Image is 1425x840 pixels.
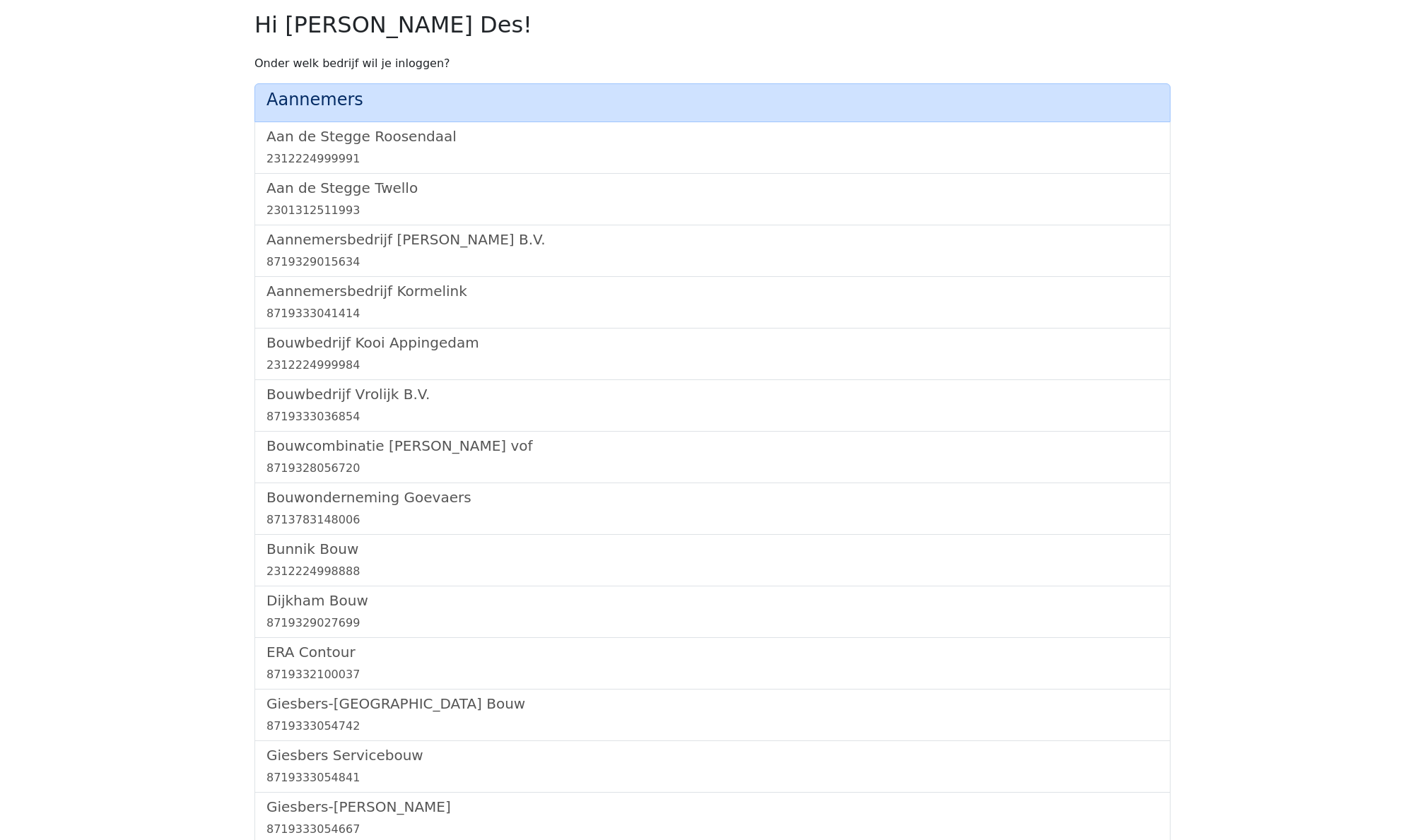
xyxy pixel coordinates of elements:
[266,540,1159,557] h5: Bunnik Bouw
[266,747,1159,786] a: Giesbers Servicebouw8719333054841
[266,821,1159,838] div: 8719333054667
[266,489,1159,506] h5: Bouwonderneming Goevaers
[266,386,1159,425] a: Bouwbedrijf Vrolijk B.V.8719333036854
[266,644,1159,661] h5: ERA Contour
[266,695,1159,712] h5: Giesbers-[GEOGRAPHIC_DATA] Bouw
[266,644,1159,683] a: ERA Contour8719332100037
[266,437,1159,477] a: Bouwcombinatie [PERSON_NAME] vof8719328056720
[266,592,1159,632] a: Dijkham Bouw8719329027699
[266,90,1159,110] h4: Aannemers
[266,128,1159,167] a: Aan de Stegge Roosendaal2312224999991
[266,540,1159,580] a: Bunnik Bouw2312224998888
[266,408,1159,425] div: 8719333036854
[266,747,1159,764] h5: Giesbers Servicebouw
[266,437,1159,454] h5: Bouwcombinatie [PERSON_NAME] vof
[266,563,1159,580] div: 2312224998888
[266,798,1159,838] a: Giesbers-[PERSON_NAME]8719333054667
[266,666,1159,683] div: 8719332100037
[254,11,1171,38] h2: Hi [PERSON_NAME] Des!
[266,305,1159,322] div: 8719333041414
[266,150,1159,167] div: 2312224999991
[266,231,1159,271] a: Aannemersbedrijf [PERSON_NAME] B.V.8719329015634
[266,511,1159,528] div: 8713783148006
[266,386,1159,403] h5: Bouwbedrijf Vrolijk B.V.
[266,283,1159,300] h5: Aannemersbedrijf Kormelink
[254,55,1171,72] p: Onder welk bedrijf wil je inloggen?
[266,769,1159,786] div: 8719333054841
[266,334,1159,374] a: Bouwbedrijf Kooi Appingedam2312224999984
[266,283,1159,322] a: Aannemersbedrijf Kormelink8719333041414
[266,460,1159,477] div: 8719328056720
[266,798,1159,815] h5: Giesbers-[PERSON_NAME]
[266,231,1159,248] h5: Aannemersbedrijf [PERSON_NAME] B.V.
[266,202,1159,219] div: 2301312511993
[266,128,1159,145] h5: Aan de Stegge Roosendaal
[266,615,1159,632] div: 8719329027699
[266,334,1159,351] h5: Bouwbedrijf Kooi Appingedam
[266,179,1159,219] a: Aan de Stegge Twello2301312511993
[266,592,1159,609] h5: Dijkham Bouw
[266,489,1159,528] a: Bouwonderneming Goevaers8713783148006
[266,357,1159,374] div: 2312224999984
[266,179,1159,196] h5: Aan de Stegge Twello
[266,695,1159,735] a: Giesbers-[GEOGRAPHIC_DATA] Bouw8719333054742
[266,718,1159,735] div: 8719333054742
[266,254,1159,271] div: 8719329015634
